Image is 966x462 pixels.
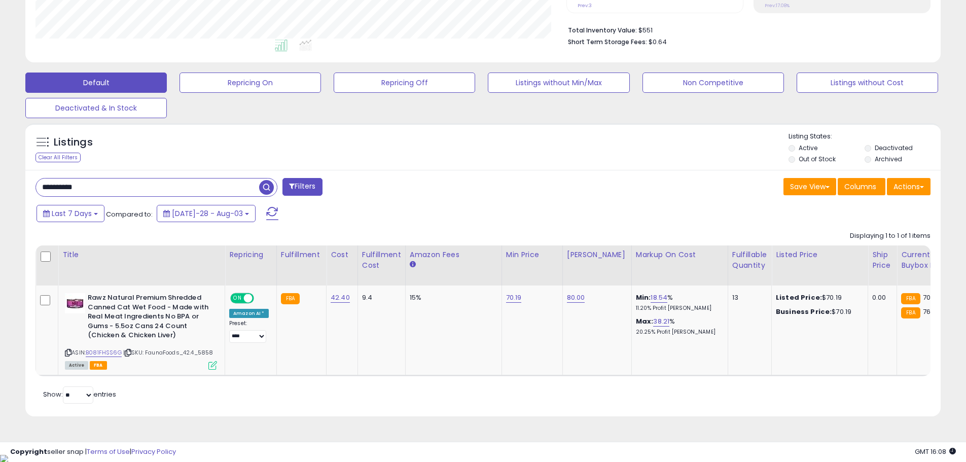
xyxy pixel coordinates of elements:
[875,155,902,163] label: Archived
[229,250,272,260] div: Repricing
[123,348,213,357] span: | SKU: FaunaFoods_42.4_5858
[410,293,494,302] div: 15%
[872,293,889,302] div: 0.00
[636,317,720,336] div: %
[642,73,784,93] button: Non Competitive
[651,293,667,303] a: 18.54
[281,250,322,260] div: Fulfillment
[568,38,647,46] b: Short Term Storage Fees:
[331,250,353,260] div: Cost
[506,293,522,303] a: 70.19
[923,293,939,302] span: 70.19
[362,250,401,271] div: Fulfillment Cost
[253,294,269,303] span: OFF
[88,293,211,343] b: Rawz Natural Premium Shredded Canned Cat Wet Food - Made with Real Meat Ingredients No BPA or Gum...
[331,293,350,303] a: 42.40
[65,293,85,313] img: 41qBJyLd5VL._SL40_.jpg
[765,3,790,9] small: Prev: 17.08%
[37,205,104,222] button: Last 7 Days
[410,250,497,260] div: Amazon Fees
[649,37,667,47] span: $0.64
[636,329,720,336] p: 20.25% Profit [PERSON_NAME]
[65,361,88,370] span: All listings currently available for purchase on Amazon
[901,250,953,271] div: Current Buybox Price
[52,208,92,219] span: Last 7 Days
[568,23,923,35] li: $551
[776,293,822,302] b: Listed Price:
[410,260,416,269] small: Amazon Fees.
[106,209,153,219] span: Compared to:
[901,293,920,304] small: FBA
[776,293,860,302] div: $70.19
[488,73,629,93] button: Listings without Min/Max
[90,361,107,370] span: FBA
[506,250,558,260] div: Min Price
[799,155,836,163] label: Out of Stock
[636,305,720,312] p: 11.20% Profit [PERSON_NAME]
[10,447,176,457] div: seller snap | |
[923,307,941,316] span: 76.56
[631,245,728,286] th: The percentage added to the cost of goods (COGS) that forms the calculator for Min & Max prices.
[636,316,654,326] b: Max:
[62,250,221,260] div: Title
[872,250,892,271] div: Ship Price
[131,447,176,456] a: Privacy Policy
[887,178,931,195] button: Actions
[231,294,244,303] span: ON
[35,153,81,162] div: Clear All Filters
[282,178,322,196] button: Filters
[578,3,592,9] small: Prev: 3
[776,307,860,316] div: $70.19
[653,316,669,327] a: 38.21
[776,250,864,260] div: Listed Price
[850,231,931,241] div: Displaying 1 to 1 of 1 items
[901,307,920,318] small: FBA
[799,144,817,152] label: Active
[875,144,913,152] label: Deactivated
[334,73,475,93] button: Repricing Off
[636,293,720,312] div: %
[180,73,321,93] button: Repricing On
[915,447,956,456] span: 2025-08-11 16:08 GMT
[732,250,767,271] div: Fulfillable Quantity
[172,208,243,219] span: [DATE]-28 - Aug-03
[229,320,269,343] div: Preset:
[86,348,122,357] a: B081FHSS6G
[54,135,93,150] h5: Listings
[789,132,941,141] p: Listing States:
[567,250,627,260] div: [PERSON_NAME]
[281,293,300,304] small: FBA
[229,309,269,318] div: Amazon AI *
[797,73,938,93] button: Listings without Cost
[10,447,47,456] strong: Copyright
[157,205,256,222] button: [DATE]-28 - Aug-03
[838,178,885,195] button: Columns
[65,293,217,368] div: ASIN:
[567,293,585,303] a: 80.00
[776,307,832,316] b: Business Price:
[732,293,764,302] div: 13
[636,250,724,260] div: Markup on Cost
[87,447,130,456] a: Terms of Use
[568,26,637,34] b: Total Inventory Value:
[362,293,398,302] div: 9.4
[25,73,167,93] button: Default
[783,178,836,195] button: Save View
[25,98,167,118] button: Deactivated & In Stock
[636,293,651,302] b: Min:
[43,389,116,399] span: Show: entries
[844,182,876,192] span: Columns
